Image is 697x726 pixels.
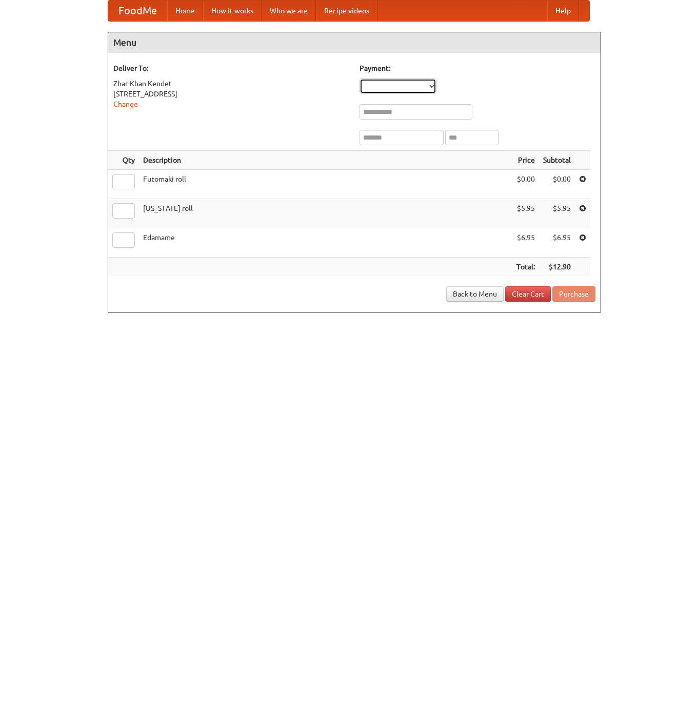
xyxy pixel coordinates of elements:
a: Change [113,100,138,108]
a: How it works [203,1,262,21]
th: Qty [108,151,139,170]
h5: Deliver To: [113,63,349,73]
div: Zhar-Khan Kendet [113,79,349,89]
a: Who we are [262,1,316,21]
td: [US_STATE] roll [139,199,512,228]
td: Edamame [139,228,512,258]
th: Total: [512,258,539,277]
td: $5.95 [512,199,539,228]
a: FoodMe [108,1,167,21]
button: Purchase [552,286,595,302]
div: [STREET_ADDRESS] [113,89,349,99]
td: $0.00 [539,170,575,199]
a: Back to Menu [446,286,504,302]
th: $12.90 [539,258,575,277]
th: Description [139,151,512,170]
td: $6.95 [539,228,575,258]
a: Help [547,1,579,21]
a: Clear Cart [505,286,551,302]
td: Futomaki roll [139,170,512,199]
h5: Payment: [360,63,595,73]
th: Price [512,151,539,170]
th: Subtotal [539,151,575,170]
td: $5.95 [539,199,575,228]
td: $6.95 [512,228,539,258]
td: $0.00 [512,170,539,199]
a: Recipe videos [316,1,377,21]
a: Home [167,1,203,21]
h4: Menu [108,32,601,53]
